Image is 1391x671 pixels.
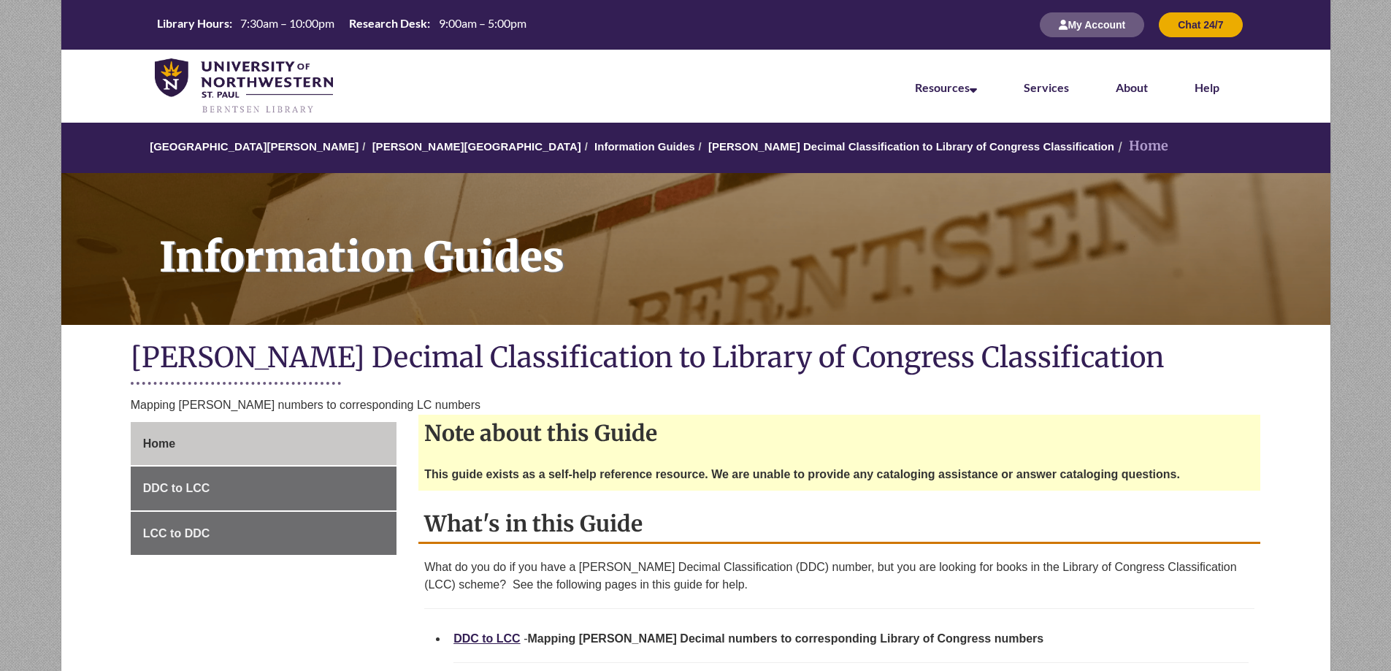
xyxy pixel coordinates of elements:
[143,437,175,450] span: Home
[1159,18,1242,31] a: Chat 24/7
[453,632,521,645] a: DDC to LCC
[131,399,480,411] span: Mapping [PERSON_NAME] numbers to corresponding LC numbers
[1040,12,1144,37] button: My Account
[915,80,977,94] a: Resources
[527,632,1043,645] strong: Mapping [PERSON_NAME] Decimal numbers to corresponding Library of Congress numbers
[372,140,581,153] a: [PERSON_NAME][GEOGRAPHIC_DATA]
[708,140,1114,153] a: [PERSON_NAME] Decimal Classification to Library of Congress Classification
[418,415,1260,451] h2: Note about this Guide
[151,15,532,34] table: Hours Today
[1024,80,1069,94] a: Services
[150,140,359,153] a: [GEOGRAPHIC_DATA][PERSON_NAME]
[1159,12,1242,37] button: Chat 24/7
[594,140,695,153] a: Information Guides
[151,15,234,31] th: Library Hours:
[131,467,396,510] a: DDC to LCC
[143,482,210,494] span: DDC to LCC
[143,173,1330,306] h1: Information Guides
[1195,80,1219,94] a: Help
[155,58,334,115] img: UNWSP Library Logo
[1116,80,1148,94] a: About
[131,512,396,556] a: LCC to DDC
[424,559,1254,594] p: What do you do if you have a [PERSON_NAME] Decimal Classification (DDC) number, but you are looki...
[240,16,334,30] span: 7:30am – 10:00pm
[61,173,1330,325] a: Information Guides
[151,15,532,35] a: Hours Today
[1040,18,1144,31] a: My Account
[143,527,210,540] span: LCC to DDC
[424,468,1180,480] strong: This guide exists as a self-help reference resource. We are unable to provide any cataloging assi...
[418,505,1260,544] h2: What's in this Guide
[1114,136,1168,157] li: Home
[439,16,526,30] span: 9:00am – 5:00pm
[131,340,1261,378] h1: [PERSON_NAME] Decimal Classification to Library of Congress Classification
[131,422,396,556] div: Guide Page Menu
[343,15,432,31] th: Research Desk:
[131,422,396,466] a: Home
